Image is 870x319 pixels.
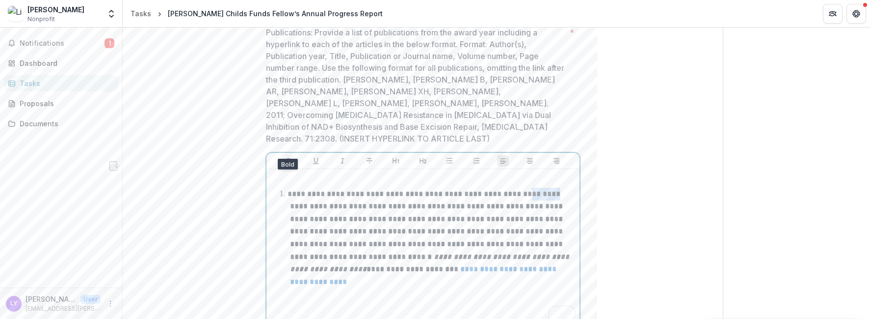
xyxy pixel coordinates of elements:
img: Liewei Yan [8,6,24,22]
button: Strike [364,155,375,167]
span: 1 [105,38,114,48]
button: Bold [283,155,295,167]
button: Bullet List [444,155,455,167]
div: Tasks [20,78,110,88]
button: Align Right [551,155,562,167]
button: Open entity switcher [105,4,118,24]
button: Ordered List [471,155,482,167]
button: Heading 1 [390,155,402,167]
button: Partners [823,4,843,24]
div: Tasks [131,8,151,19]
button: Underline [310,155,322,167]
p: Publications: Provide a list of publications from the award year including a hyperlink to each of... [266,27,566,145]
button: Notifications1 [4,35,118,51]
button: Italicize [337,155,348,167]
a: Documents [4,116,118,132]
div: Proposals [20,98,110,109]
a: Tasks [4,75,118,91]
a: Dashboard [4,55,118,71]
div: Dashboard [20,58,110,68]
button: Get Help [846,4,866,24]
button: Align Left [497,155,509,167]
div: [PERSON_NAME] Childs Funds Fellow’s Annual Progress Report [168,8,383,19]
nav: breadcrumb [127,6,387,21]
div: Documents [20,118,110,129]
span: Notifications [20,39,105,48]
p: [EMAIL_ADDRESS][PERSON_NAME][DOMAIN_NAME] [26,304,101,313]
div: Liewei Yan [10,300,18,307]
button: Heading 2 [417,155,429,167]
a: Tasks [127,6,155,21]
button: Align Center [524,155,536,167]
div: [PERSON_NAME] [27,4,84,15]
a: Proposals [4,95,118,112]
span: Nonprofit [27,15,55,24]
p: User [80,295,101,304]
p: [PERSON_NAME] [26,294,77,304]
button: More [105,298,116,310]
